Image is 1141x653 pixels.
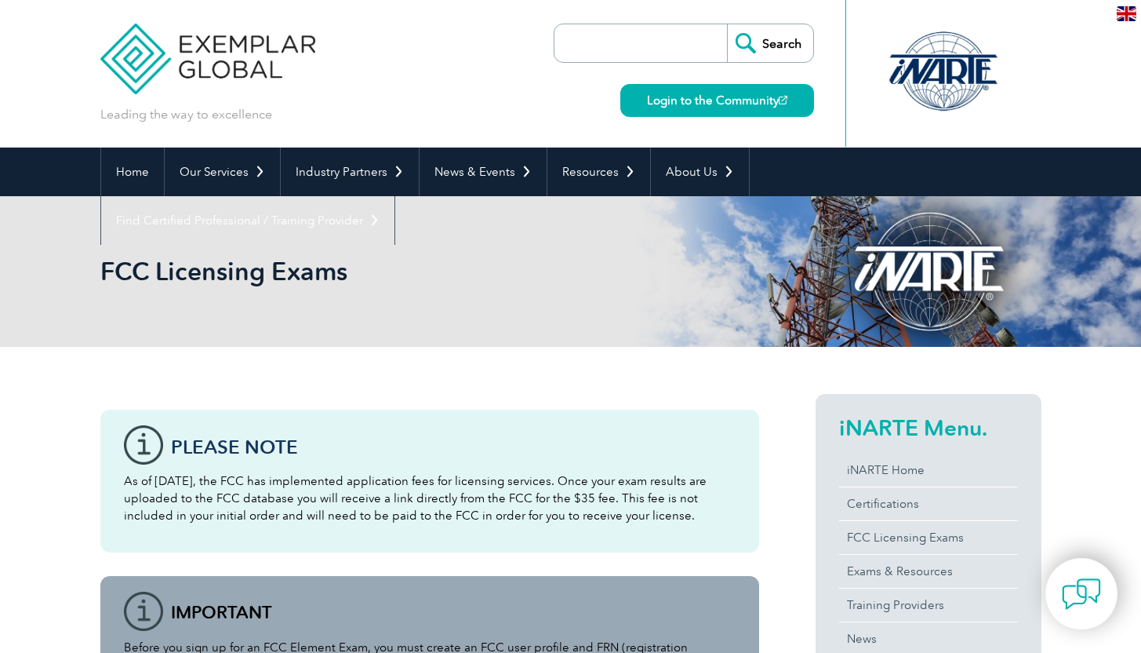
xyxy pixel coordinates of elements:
a: Login to the Community [620,84,814,117]
a: Industry Partners [281,148,419,196]
img: contact-chat.png [1062,575,1101,614]
a: FCC Licensing Exams [839,521,1018,554]
a: Find Certified Professional / Training Provider [101,196,394,245]
a: Our Services [165,148,280,196]
img: en [1117,6,1136,21]
p: As of [DATE], the FCC has implemented application fees for licensing services. Once your exam res... [124,472,736,524]
img: open_square.png [779,96,787,104]
p: Leading the way to excellence [100,106,272,123]
h2: FCC Licensing Exams [100,259,759,284]
a: About Us [651,148,749,196]
a: News & Events [420,148,547,196]
a: Certifications [839,487,1018,520]
a: Training Providers [839,589,1018,622]
a: Resources [547,148,650,196]
h2: iNARTE Menu. [839,415,1018,440]
h3: Please note [171,437,736,457]
a: Exams & Resources [839,555,1018,588]
a: iNARTE Home [839,454,1018,487]
input: Search [727,24,813,62]
a: Home [101,148,164,196]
